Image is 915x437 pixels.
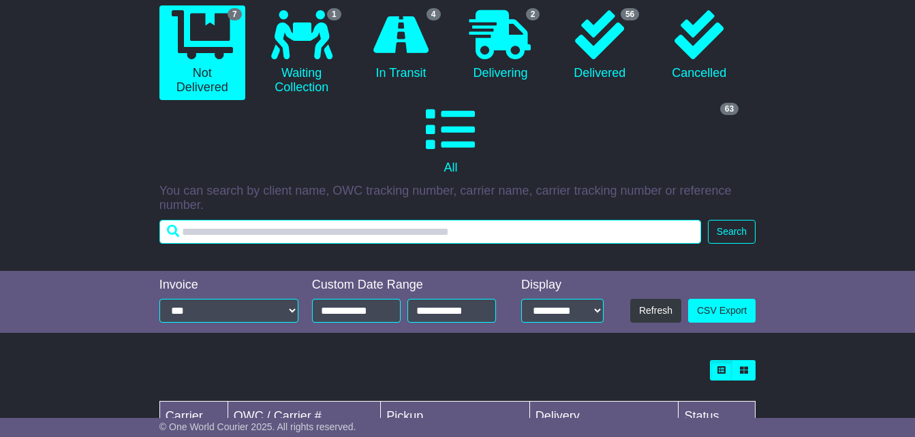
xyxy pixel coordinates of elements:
a: 63 All [159,100,742,180]
span: 7 [228,8,242,20]
button: Refresh [630,299,681,323]
a: Cancelled [656,5,742,86]
a: CSV Export [688,299,756,323]
span: 4 [427,8,441,20]
td: Carrier [159,402,228,432]
div: Display [521,278,604,293]
span: 63 [720,103,739,115]
td: Status [679,402,756,432]
td: OWC / Carrier # [228,402,380,432]
a: 7 Not Delivered [159,5,245,100]
span: © One World Courier 2025. All rights reserved. [159,421,356,432]
td: Delivery [529,402,679,432]
div: Custom Date Range [312,278,501,293]
span: 1 [327,8,341,20]
a: 2 Delivering [458,5,544,86]
a: 56 Delivered [557,5,642,86]
p: You can search by client name, OWC tracking number, carrier name, carrier tracking number or refe... [159,184,756,213]
div: Invoice [159,278,298,293]
td: Pickup [381,402,530,432]
span: 56 [621,8,639,20]
button: Search [708,220,756,244]
a: 1 Waiting Collection [259,5,345,100]
span: 2 [526,8,540,20]
a: 4 In Transit [358,5,444,86]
